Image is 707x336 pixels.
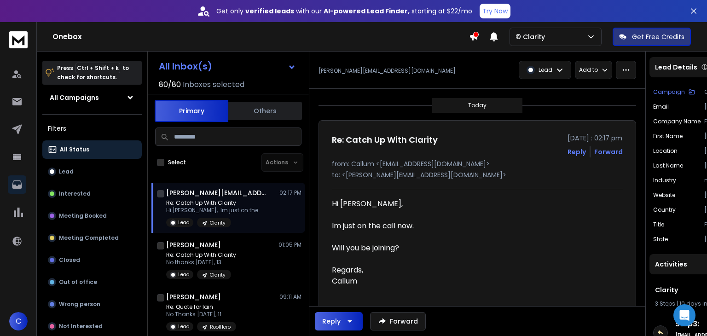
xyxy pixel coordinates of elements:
[568,133,623,143] p: [DATE] : 02:17 pm
[370,312,426,330] button: Forward
[50,93,99,102] h1: All Campaigns
[632,32,684,41] p: Get Free Credits
[178,323,190,330] p: Lead
[332,159,623,168] p: from: Callum <[EMAIL_ADDRESS][DOMAIN_NAME]>
[166,207,258,214] p: Hi [PERSON_NAME], Im just on the
[75,63,120,73] span: Ctrl + Shift + k
[653,103,669,110] p: Email
[42,162,142,181] button: Lead
[579,66,598,74] p: Add to
[178,271,190,278] p: Lead
[42,295,142,313] button: Wrong person
[332,220,601,232] div: Im just on the call now.
[332,198,601,209] div: Hi [PERSON_NAME],
[653,133,683,140] p: First Name
[653,88,685,96] p: Campaign
[655,63,697,72] p: Lead Details
[245,6,294,16] strong: verified leads
[332,170,623,180] p: to: <[PERSON_NAME][EMAIL_ADDRESS][DOMAIN_NAME]>
[568,147,586,156] button: Reply
[59,323,103,330] p: Not Interested
[210,220,226,226] p: Clarity
[42,273,142,291] button: Out of office
[332,276,601,287] div: Callum
[178,219,190,226] p: Lead
[653,118,701,125] p: Company Name
[279,189,301,197] p: 02:17 PM
[480,4,510,18] button: Try Now
[673,304,695,326] div: Open Intercom Messenger
[9,312,28,330] button: C
[653,147,678,155] p: location
[166,199,258,207] p: Re: Catch Up With Clarity
[322,317,341,326] div: Reply
[168,159,186,166] label: Select
[159,79,181,90] span: 80 / 80
[655,300,675,307] span: 3 Steps
[57,64,129,82] p: Press to check for shortcuts.
[332,265,601,276] div: Regards,
[166,259,236,266] p: No thanks [DATE], 13
[210,324,231,330] p: RoofHero
[166,188,267,197] h1: [PERSON_NAME][EMAIL_ADDRESS][DOMAIN_NAME]
[60,146,89,153] p: All Status
[42,140,142,159] button: All Status
[9,31,28,48] img: logo
[59,212,107,220] p: Meeting Booked
[42,317,142,336] button: Not Interested
[228,101,302,121] button: Others
[166,251,236,259] p: Re: Catch Up With Clarity
[59,190,91,197] p: Interested
[155,100,228,122] button: Primary
[59,278,97,286] p: Out of office
[653,177,676,184] p: industry
[42,88,142,107] button: All Campaigns
[159,62,212,71] h1: All Inbox(s)
[324,6,410,16] strong: AI-powered Lead Finder,
[468,102,487,109] p: Today
[539,66,552,74] p: Lead
[482,6,508,16] p: Try Now
[278,241,301,249] p: 01:05 PM
[151,57,303,75] button: All Inbox(s)
[319,67,456,75] p: [PERSON_NAME][EMAIL_ADDRESS][DOMAIN_NAME]
[166,292,221,301] h1: [PERSON_NAME]
[653,88,695,96] button: Campaign
[166,303,236,311] p: Re: Quote for Iain
[653,162,683,169] p: Last Name
[516,32,549,41] p: © Clarity
[166,311,236,318] p: No Thanks [DATE], 11
[332,243,601,254] div: Will you be joining?
[613,28,691,46] button: Get Free Credits
[653,206,676,214] p: Country
[52,31,469,42] h1: Onebox
[42,122,142,135] h3: Filters
[216,6,472,16] p: Get only with our starting at $22/mo
[42,185,142,203] button: Interested
[59,234,119,242] p: Meeting Completed
[42,229,142,247] button: Meeting Completed
[653,221,664,228] p: title
[59,301,100,308] p: Wrong person
[210,272,226,278] p: Clarity
[42,251,142,269] button: Closed
[332,133,438,146] h1: Re: Catch Up With Clarity
[279,293,301,301] p: 09:11 AM
[594,147,623,156] div: Forward
[315,312,363,330] button: Reply
[166,240,221,249] h1: [PERSON_NAME]
[653,236,668,243] p: State
[653,191,675,199] p: website
[59,256,80,264] p: Closed
[183,79,244,90] h3: Inboxes selected
[42,207,142,225] button: Meeting Booked
[59,168,74,175] p: Lead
